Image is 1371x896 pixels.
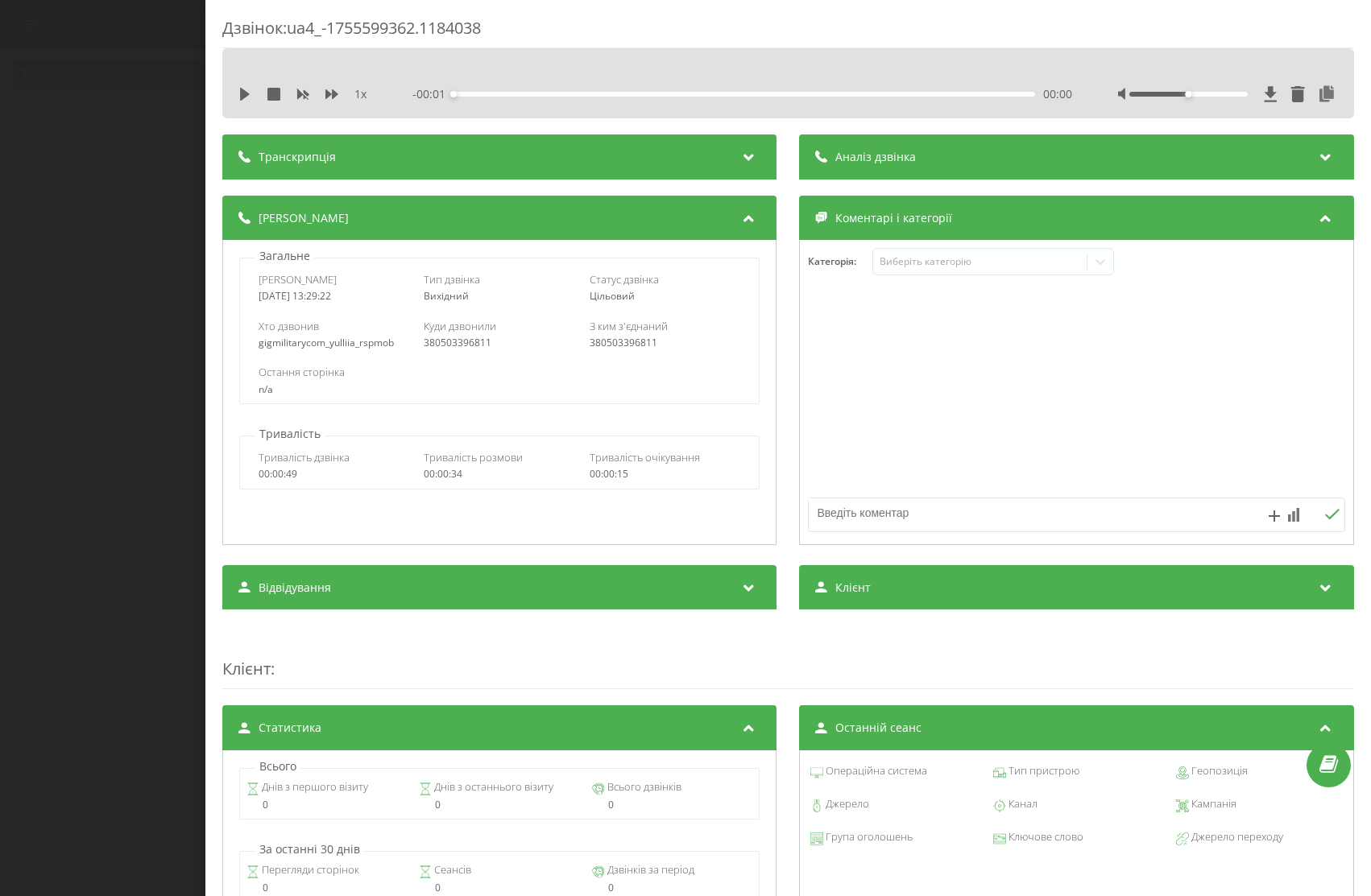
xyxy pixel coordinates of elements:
span: Дзвінків за період [605,862,694,878]
div: 380503396811 [590,337,740,349]
div: 00:00:34 [425,469,575,480]
span: Аналіз дзвінка [836,149,917,165]
div: n/a [259,384,740,395]
span: Остання сторінка [259,365,345,379]
span: Тип пристрою [1007,763,1080,779]
span: - 00:01 [413,86,454,102]
span: Перегляди сторінок [259,862,359,878]
span: Тривалість розмови [425,450,524,465]
span: Статус дзвінка [590,272,659,287]
span: Сеансів [433,862,472,878]
div: 0 [420,799,581,811]
div: [DATE] 13:29:22 [259,291,409,302]
div: 00:00:49 [259,469,409,480]
span: Джерело [824,796,870,812]
span: Коментарі і категорії [836,210,953,226]
span: Джерело переходу [1189,829,1283,845]
span: Тривалість очікування [590,450,700,465]
span: 00:00 [1044,86,1073,102]
div: 0 [246,882,408,894]
span: Канал [1007,796,1038,812]
h4: Категорія : [809,256,873,267]
span: Цільовий [590,289,635,303]
span: Вихідний [425,289,470,303]
div: 0 [420,882,581,894]
p: За останні 30 днів [255,841,364,857]
div: gigmilitarycom_yulliia_rspmob [259,337,409,349]
div: : [222,626,1354,689]
span: Транскрипція [259,149,336,165]
span: Днів з першого візиту [259,779,368,795]
span: Хто дзвонив [259,319,319,333]
span: Останній сеанс [836,720,922,736]
span: Відвідування [259,580,331,596]
span: Днів з останнього візиту [433,779,554,795]
div: 00:00:15 [590,469,740,480]
span: Ключове слово [1007,829,1084,845]
p: Загальне [255,248,314,264]
div: 0 [592,799,753,811]
span: Група оголошень [824,829,913,845]
span: Операційна система [824,763,928,779]
span: [PERSON_NAME] [259,210,349,226]
span: Всього дзвінків [605,779,681,795]
div: Дзвінок : ua4_-1755599362.1184038 [222,17,1354,48]
div: Accessibility label [1186,91,1192,97]
span: Клієнт [222,658,271,679]
span: Геопозиція [1189,763,1248,779]
div: Виберіть категорію [880,255,1081,268]
div: 0 [592,882,753,894]
div: 0 [246,799,408,811]
span: Куди дзвонили [425,319,497,333]
span: Кампанія [1189,796,1236,812]
p: Тривалість [255,426,325,442]
span: Тип дзвінка [425,272,481,287]
span: З ким з'єднаний [590,319,668,333]
div: Accessibility label [451,91,458,97]
span: [PERSON_NAME] [259,272,337,287]
span: Статистика [259,720,321,736]
span: 1 x [354,86,367,102]
span: Клієнт [836,580,872,596]
span: Тривалість дзвінка [259,450,350,465]
p: Всього [255,758,300,774]
div: 380503396811 [425,337,575,349]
